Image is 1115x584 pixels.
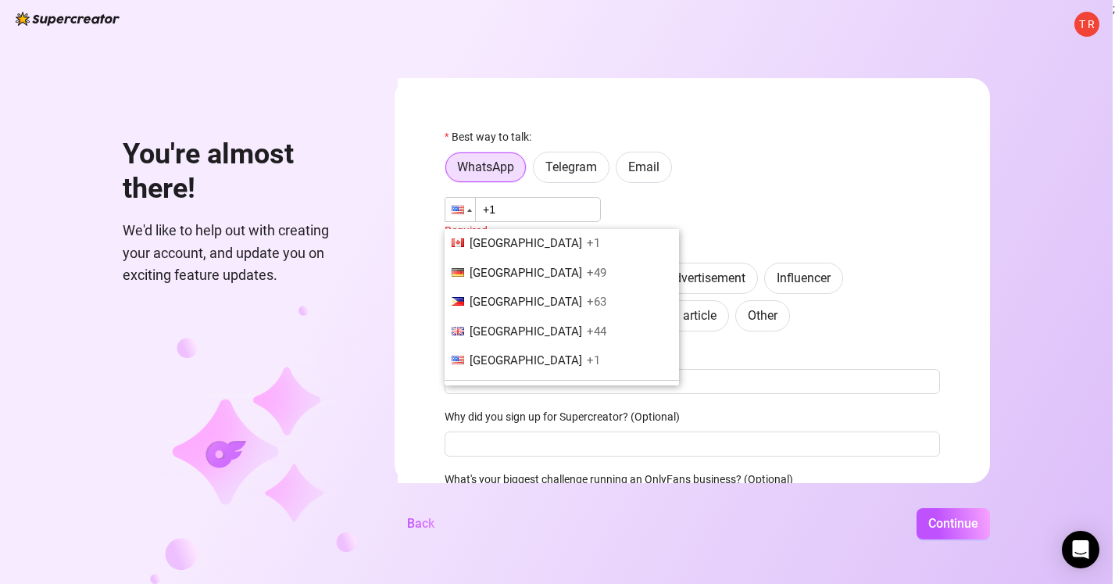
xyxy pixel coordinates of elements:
input: Which one? [445,369,940,394]
span: [GEOGRAPHIC_DATA] [470,236,582,250]
div: Open Intercom Messenger [1062,531,1099,568]
div: United States: + 1 [445,198,475,221]
input: Why did you sign up for Supercreator? (Optional) [445,432,940,457]
span: Other [748,308,777,323]
span: [GEOGRAPHIC_DATA] [470,353,582,367]
span: +44 [587,324,606,339]
img: logo [16,12,120,26]
button: Continue [917,508,990,539]
input: 1 (702) 123-4567 [445,197,601,222]
label: Why did you sign up for Supercreator? (Optional) [445,408,690,425]
span: T R [1079,16,1095,33]
div: Required [445,222,940,239]
span: +1 [587,236,600,250]
span: Continue [928,516,978,531]
button: Back [395,508,447,539]
span: WhatsApp [457,159,514,174]
span: [GEOGRAPHIC_DATA] [470,266,582,280]
span: Advertisement [666,271,745,285]
span: Telegram [545,159,597,174]
span: [GEOGRAPHIC_DATA] [470,295,582,309]
span: Influencer [777,271,831,285]
span: Back [407,516,434,531]
h1: You're almost there! [123,138,357,206]
label: What's your biggest challenge running an OnlyFans business? (Optional) [445,471,803,488]
span: +1 [587,353,600,367]
label: Best way to talk: [445,128,541,145]
span: +49 [587,266,606,280]
span: Email [628,159,659,174]
span: [GEOGRAPHIC_DATA] [470,324,582,339]
span: +63 [587,295,606,309]
span: We'd like to help out with creating your account, and update you on exciting feature updates. [123,220,357,286]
